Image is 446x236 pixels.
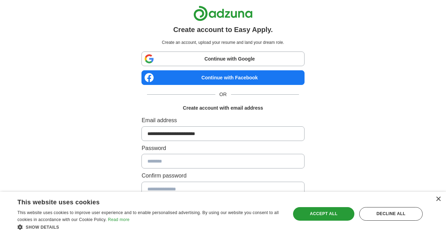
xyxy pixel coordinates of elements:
[141,116,304,125] label: Email address
[143,39,303,46] p: Create an account, upload your resume and land your dream role.
[215,91,231,98] span: OR
[359,207,423,220] div: Decline all
[141,171,304,180] label: Confirm password
[141,144,304,153] label: Password
[26,225,59,230] span: Show details
[193,6,253,21] img: Adzuna logo
[173,24,273,35] h1: Create account to Easy Apply.
[141,70,304,85] a: Continue with Facebook
[436,197,441,202] div: Close
[108,217,130,222] a: Read more, opens a new window
[293,207,354,220] div: Accept all
[17,210,279,222] span: This website uses cookies to improve user experience and to enable personalised advertising. By u...
[17,196,265,206] div: This website uses cookies
[141,52,304,66] a: Continue with Google
[17,223,283,231] div: Show details
[183,104,263,112] h1: Create account with email address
